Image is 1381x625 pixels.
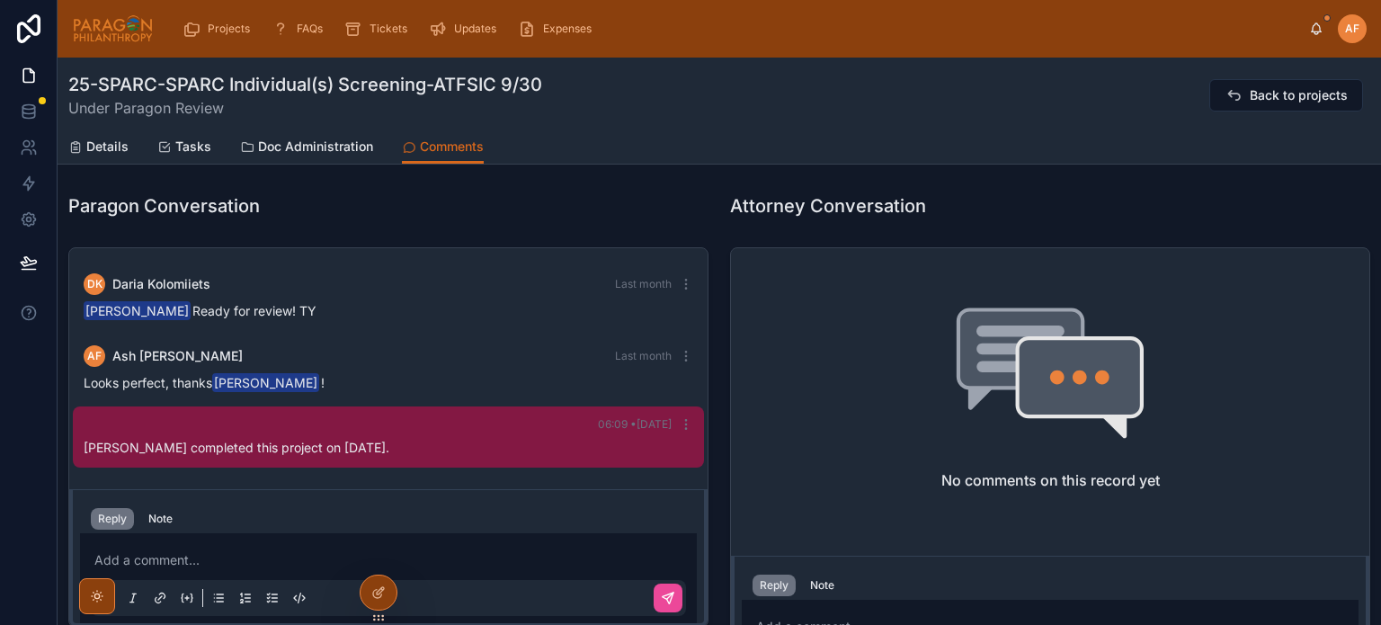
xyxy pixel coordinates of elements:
[168,9,1309,49] div: scrollable content
[810,578,834,593] div: Note
[543,22,592,36] span: Expenses
[266,13,335,45] a: FAQs
[1250,86,1348,104] span: Back to projects
[84,301,191,320] span: [PERSON_NAME]
[370,22,407,36] span: Tickets
[615,349,672,362] span: Last month
[212,373,319,392] span: [PERSON_NAME]
[941,469,1160,491] h2: No comments on this record yet
[803,575,842,596] button: Note
[84,440,389,455] span: [PERSON_NAME] completed this project on [DATE].
[598,417,672,431] span: 06:09 • [DATE]
[454,22,496,36] span: Updates
[1345,22,1359,36] span: AF
[91,508,134,530] button: Reply
[68,97,542,119] span: Under Paragon Review
[208,22,250,36] span: Projects
[84,375,325,390] span: Looks perfect, thanks !
[68,130,129,166] a: Details
[141,508,180,530] button: Note
[175,138,211,156] span: Tasks
[730,193,926,219] h1: Attorney Conversation
[512,13,604,45] a: Expenses
[177,13,263,45] a: Projects
[112,347,243,365] span: Ash [PERSON_NAME]
[157,130,211,166] a: Tasks
[87,277,102,291] span: DK
[258,138,373,156] span: Doc Administration
[84,303,316,318] span: Ready for review! TY
[86,138,129,156] span: Details
[615,277,672,290] span: Last month
[753,575,796,596] button: Reply
[112,275,210,293] span: Daria Kolomiiets
[423,13,509,45] a: Updates
[148,512,173,526] div: Note
[402,130,484,165] a: Comments
[339,13,420,45] a: Tickets
[420,138,484,156] span: Comments
[1209,79,1363,112] button: Back to projects
[297,22,323,36] span: FAQs
[240,130,373,166] a: Doc Administration
[87,349,102,363] span: AF
[68,193,260,219] h1: Paragon Conversation
[68,72,542,97] h1: 25-SPARC-SPARC Individual(s) Screening-ATFSIC 9/30
[72,14,154,43] img: App logo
